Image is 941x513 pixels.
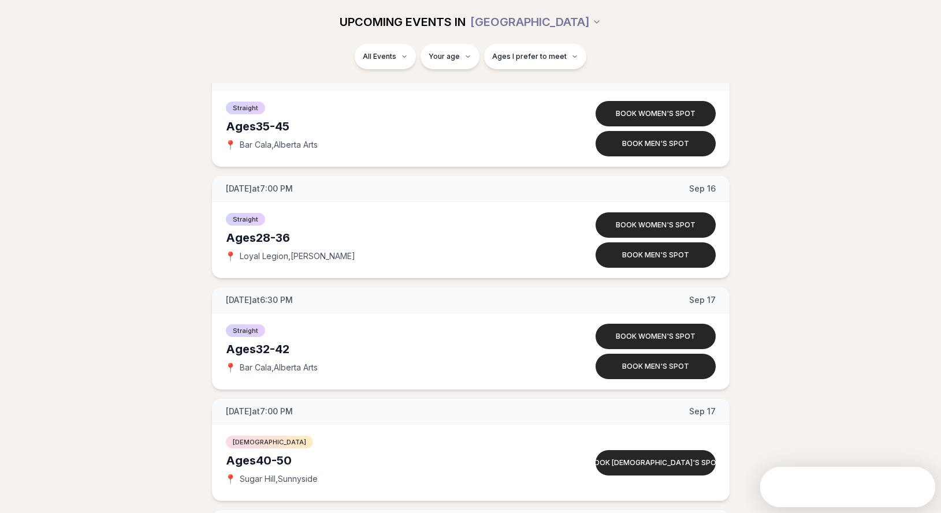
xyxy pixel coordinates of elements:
[596,450,716,475] button: Book [DEMOGRAPHIC_DATA]'s spot
[760,467,935,507] iframe: Intercom live chat discovery launcher
[355,44,416,69] button: All Events
[421,44,479,69] button: Your age
[596,324,716,349] button: Book women's spot
[596,101,716,126] button: Book women's spot
[340,14,466,30] span: UPCOMING EVENTS IN
[240,139,318,151] span: Bar Cala , Alberta Arts
[470,9,601,35] button: [GEOGRAPHIC_DATA]
[226,406,293,417] span: [DATE] at 7:00 PM
[484,44,586,69] button: Ages I prefer to meet
[226,183,293,194] span: [DATE] at 7:00 PM
[363,52,396,61] span: All Events
[226,363,235,372] span: 📍
[596,212,716,238] button: Book women's spot
[902,474,929,501] iframe: Intercom live chat
[226,452,552,469] div: Ages 40-50
[226,140,235,149] span: 📍
[429,52,460,61] span: Your age
[689,406,716,417] span: Sep 17
[596,354,716,379] button: Book men's spot
[226,102,265,114] span: Straight
[240,473,318,485] span: Sugar Hill , Sunnyside
[226,118,552,134] div: Ages 35-45
[226,294,293,306] span: [DATE] at 6:30 PM
[226,474,235,484] span: 📍
[226,230,552,246] div: Ages 28-36
[596,242,716,268] button: Book men's spot
[226,324,265,337] span: Straight
[596,131,716,156] button: Book men's spot
[226,341,552,357] div: Ages 32-42
[226,252,235,261] span: 📍
[240,250,355,262] span: Loyal Legion , [PERSON_NAME]
[240,362,318,373] span: Bar Cala , Alberta Arts
[492,52,567,61] span: Ages I prefer to meet
[689,183,716,194] span: Sep 16
[689,294,716,306] span: Sep 17
[226,436,313,448] span: [DEMOGRAPHIC_DATA]
[226,213,265,226] span: Straight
